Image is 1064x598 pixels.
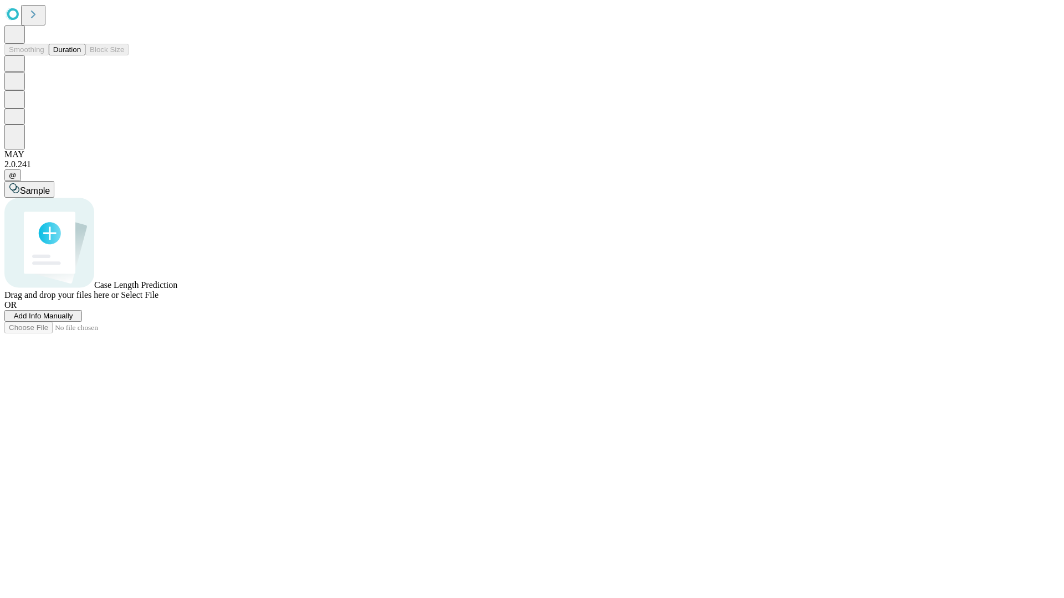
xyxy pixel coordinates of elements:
[121,290,158,300] span: Select File
[14,312,73,320] span: Add Info Manually
[94,280,177,290] span: Case Length Prediction
[4,300,17,310] span: OR
[4,159,1060,169] div: 2.0.241
[4,44,49,55] button: Smoothing
[4,149,1060,159] div: MAY
[20,186,50,195] span: Sample
[9,171,17,179] span: @
[4,310,82,322] button: Add Info Manually
[85,44,129,55] button: Block Size
[4,169,21,181] button: @
[4,290,119,300] span: Drag and drop your files here or
[4,181,54,198] button: Sample
[49,44,85,55] button: Duration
